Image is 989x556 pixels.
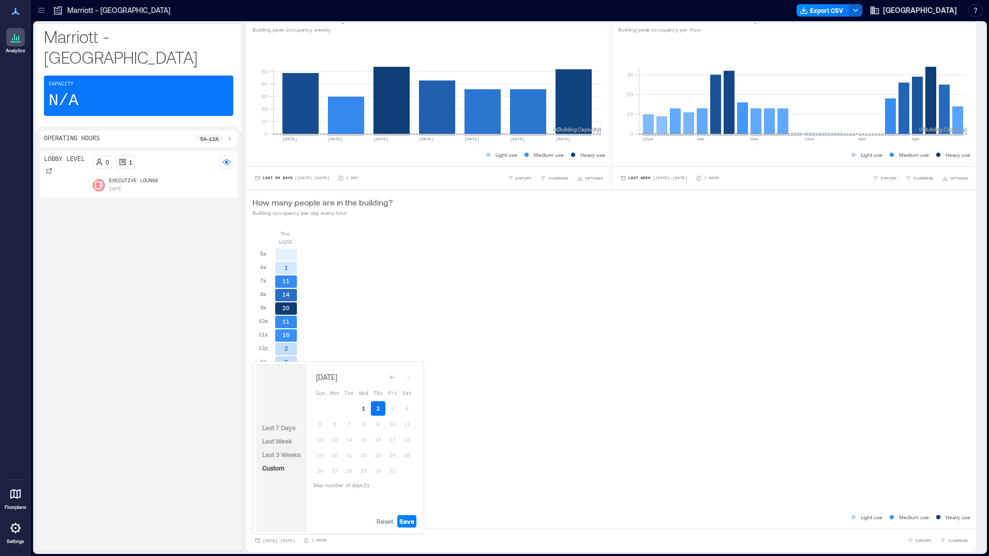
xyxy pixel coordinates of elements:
span: Max number of days: 21 [313,482,370,488]
button: 24 [385,448,400,462]
th: Tuesday [342,386,356,400]
p: 1 Day [346,175,358,181]
p: Building peak occupancy weekly [252,25,409,34]
span: Reset [377,517,393,525]
button: 3 [385,401,400,416]
text: [DATE] [556,137,571,141]
span: Custom [262,464,284,472]
button: 25 [400,448,414,462]
span: EXPORT [881,175,897,181]
text: [DATE] [328,137,343,141]
button: Go to previous month [385,370,400,385]
text: 4pm [858,137,866,141]
text: 20 [282,304,290,311]
p: Building peak occupancy per Hour [618,25,771,34]
span: COMPARE [948,537,968,544]
span: COMPARE [913,175,934,181]
button: 18 [400,432,414,447]
span: Tue [344,391,354,397]
p: Medium use [899,151,929,159]
button: 5 [313,417,327,431]
button: 7 [342,417,356,431]
button: 8 [356,417,371,431]
p: Executive Lounge [109,177,159,185]
p: Heavy use [580,151,605,159]
p: 1 [129,158,132,166]
p: 0 [106,158,109,166]
span: OPTIONS [950,175,968,181]
button: Last 3 Weeks [260,448,303,461]
p: 6a [260,263,266,271]
button: Last 90 Days |[DATE]-[DATE] [252,173,332,183]
p: 1p [260,357,266,365]
a: Floorplans [2,481,29,514]
p: Lobby Level [44,155,85,164]
button: 13 [327,432,342,447]
button: Last Week |[DATE]-[DATE] [618,173,690,183]
p: Floorplans [5,504,26,510]
tspan: 50 [261,68,267,75]
span: COMPARE [548,175,568,181]
button: COMPARE [538,173,571,183]
button: 17 [385,432,400,447]
button: 15 [356,432,371,447]
tspan: 30 [626,71,633,78]
button: 19 [313,448,327,462]
p: Capacity [49,80,73,89]
text: 12am [643,137,653,141]
p: Analytics [6,48,25,54]
span: Last 7 Days [262,424,295,431]
button: EXPORT [905,535,934,546]
button: 4 [400,401,414,416]
button: Save [397,515,416,528]
button: 29 [356,463,371,478]
th: Saturday [400,386,414,400]
p: 10a [259,317,268,325]
button: 2 [371,401,385,416]
p: 5a [260,250,266,258]
span: Save [399,517,414,525]
tspan: 10 [261,118,267,124]
p: Medium use [899,513,929,521]
button: 31 [385,463,400,478]
button: 28 [342,463,356,478]
button: Go to next month [400,370,414,385]
p: 10/02 [278,238,292,246]
button: 6 [327,417,342,431]
text: 2 [284,345,288,352]
p: N/A [49,91,79,111]
button: 23 [371,448,385,462]
tspan: 20 [626,91,633,97]
button: OPTIONS [575,173,605,183]
tspan: 10 [626,111,633,117]
div: [DATE] [313,371,340,384]
a: Analytics [3,25,28,57]
button: [GEOGRAPHIC_DATA] [866,2,960,19]
p: 9a [260,303,266,312]
p: Heavy use [946,151,970,159]
p: 1 Hour [311,537,326,544]
text: 1 [284,264,288,271]
button: Last 7 Days [260,421,297,434]
th: Monday [327,386,342,400]
span: Sat [402,391,412,397]
button: 1 [356,401,371,416]
span: Sun [316,391,325,397]
text: [DATE] [419,137,434,141]
span: OPTIONS [585,175,603,181]
a: Settings [3,516,28,548]
text: 14 [282,291,290,298]
span: EXPORT [916,537,932,544]
tspan: 30 [261,93,267,99]
button: 9 [371,417,385,431]
p: 7a [260,276,266,285]
button: 12 [313,432,327,447]
text: [DATE] [373,137,388,141]
p: Medium use [534,151,564,159]
text: 8pm [912,137,920,141]
p: Marriott - [GEOGRAPHIC_DATA] [67,5,170,16]
text: 11 [282,318,290,325]
button: 30 [371,463,385,478]
th: Sunday [313,386,327,400]
p: Light use [861,513,882,521]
